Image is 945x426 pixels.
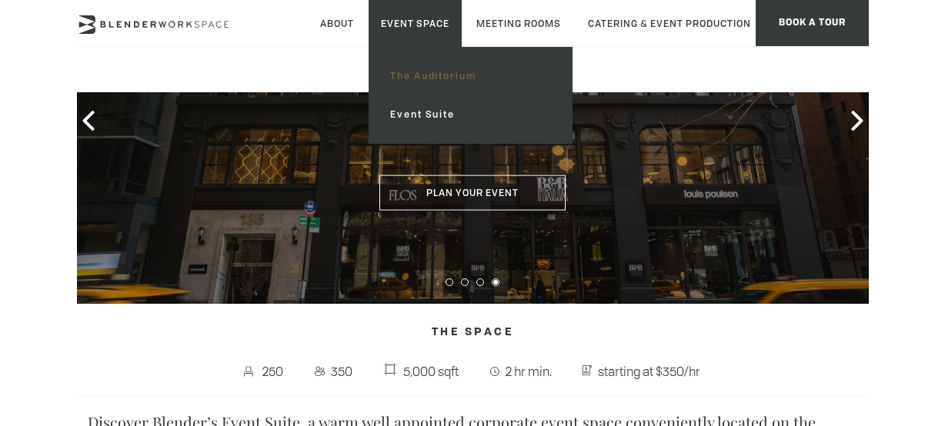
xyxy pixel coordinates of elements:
span: 250 [259,359,287,384]
button: Plan Your Event [379,175,566,211]
span: starting at $350/hr [594,359,704,384]
a: The Auditorium [378,57,562,95]
span: 350 [328,359,357,384]
span: 5,000 sqft [399,359,462,384]
a: Event Suite [378,95,562,134]
span: 2 hr min. [502,359,556,384]
h3: Event Suite [296,89,649,137]
h4: The Space [77,318,869,347]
